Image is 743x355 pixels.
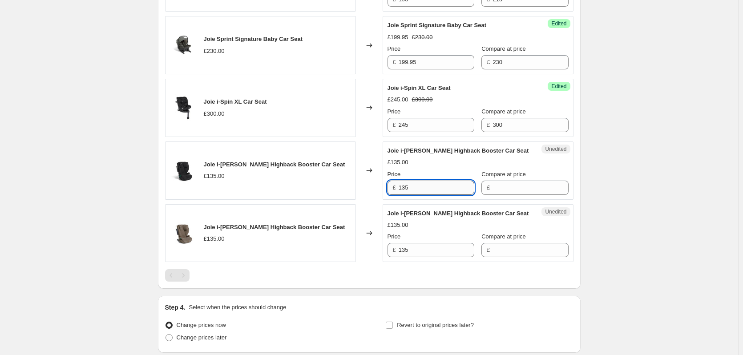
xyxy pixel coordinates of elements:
[393,246,396,253] span: £
[388,171,401,177] span: Price
[388,210,529,217] span: Joie i-[PERSON_NAME] Highback Booster Car Seat
[481,45,526,52] span: Compare at price
[551,20,566,27] span: Edited
[388,85,451,91] span: Joie i-Spin XL Car Seat
[412,33,433,42] strike: £230.00
[388,158,408,167] div: £135.00
[388,221,408,230] div: £135.00
[393,121,396,128] span: £
[412,95,433,104] strike: £300.00
[487,184,490,191] span: £
[204,172,225,181] div: £135.00
[545,208,566,215] span: Unedited
[189,303,286,312] p: Select when the prices should change
[481,108,526,115] span: Compare at price
[165,303,186,312] h2: Step 4.
[170,157,197,184] img: Joie_i_traver_car_seat_eclipse_1_80x.jpg
[397,322,474,328] span: Revert to original prices later?
[177,322,226,328] span: Change prices now
[388,95,408,104] div: £245.00
[204,234,225,243] div: £135.00
[388,22,487,28] span: Joie Sprint Signature Baby Car Seat
[204,98,267,105] span: Joie i-Spin XL Car Seat
[481,233,526,240] span: Compare at price
[204,36,303,42] span: Joie Sprint Signature Baby Car Seat
[170,94,197,121] img: Joie_i_Spin_xl_car_seat_eclipse_1_80x.jpg
[388,45,401,52] span: Price
[487,121,490,128] span: £
[481,171,526,177] span: Compare at price
[551,83,566,90] span: Edited
[165,269,190,282] nav: Pagination
[388,147,529,154] span: Joie i-[PERSON_NAME] Highback Booster Car Seat
[170,220,197,246] img: Joieitravercarseatmaple1_80x.jpg
[487,246,490,253] span: £
[388,33,408,42] div: £199.95
[204,161,345,168] span: Joie i-[PERSON_NAME] Highback Booster Car Seat
[170,32,197,59] img: Joiesprintcarseatevergreen1_80x.jpg
[393,59,396,65] span: £
[204,47,225,56] div: £230.00
[177,334,227,341] span: Change prices later
[388,108,401,115] span: Price
[388,233,401,240] span: Price
[487,59,490,65] span: £
[545,145,566,153] span: Unedited
[204,224,345,230] span: Joie i-[PERSON_NAME] Highback Booster Car Seat
[204,109,225,118] div: £300.00
[393,184,396,191] span: £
